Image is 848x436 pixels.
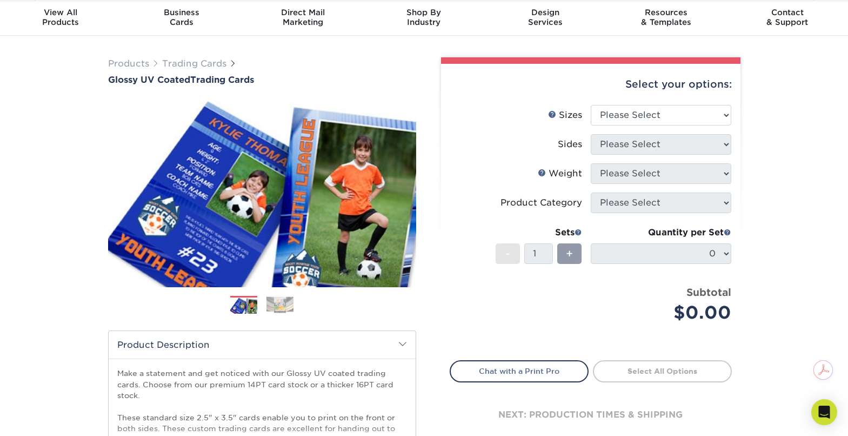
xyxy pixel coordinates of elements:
[593,360,732,382] a: Select All Options
[500,196,582,209] div: Product Category
[485,1,606,36] a: DesignServices
[727,8,848,27] div: & Support
[505,246,510,262] span: -
[121,1,242,36] a: BusinessCards
[108,58,149,69] a: Products
[727,1,848,36] a: Contact& Support
[162,58,226,69] a: Trading Cards
[242,1,363,36] a: Direct MailMarketing
[686,286,731,298] strong: Subtotal
[121,8,242,27] div: Cards
[548,109,582,122] div: Sizes
[242,8,363,27] div: Marketing
[230,296,257,315] img: Trading Cards 01
[606,1,727,36] a: Resources& Templates
[109,331,416,359] h2: Product Description
[108,86,416,299] img: Glossy UV Coated 01
[363,8,484,27] div: Industry
[485,8,606,17] span: Design
[108,75,416,85] a: Glossy UV CoatedTrading Cards
[606,8,727,27] div: & Templates
[558,138,582,151] div: Sides
[538,167,582,180] div: Weight
[606,8,727,17] span: Resources
[599,300,731,326] div: $0.00
[811,399,837,425] div: Open Intercom Messenger
[566,246,573,262] span: +
[591,226,731,239] div: Quantity per Set
[363,8,484,17] span: Shop By
[450,360,589,382] a: Chat with a Print Pro
[450,64,732,105] div: Select your options:
[363,1,484,36] a: Shop ByIndustry
[485,8,606,27] div: Services
[108,75,190,85] span: Glossy UV Coated
[121,8,242,17] span: Business
[496,226,582,239] div: Sets
[242,8,363,17] span: Direct Mail
[266,296,293,313] img: Trading Cards 02
[727,8,848,17] span: Contact
[108,75,416,85] h1: Trading Cards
